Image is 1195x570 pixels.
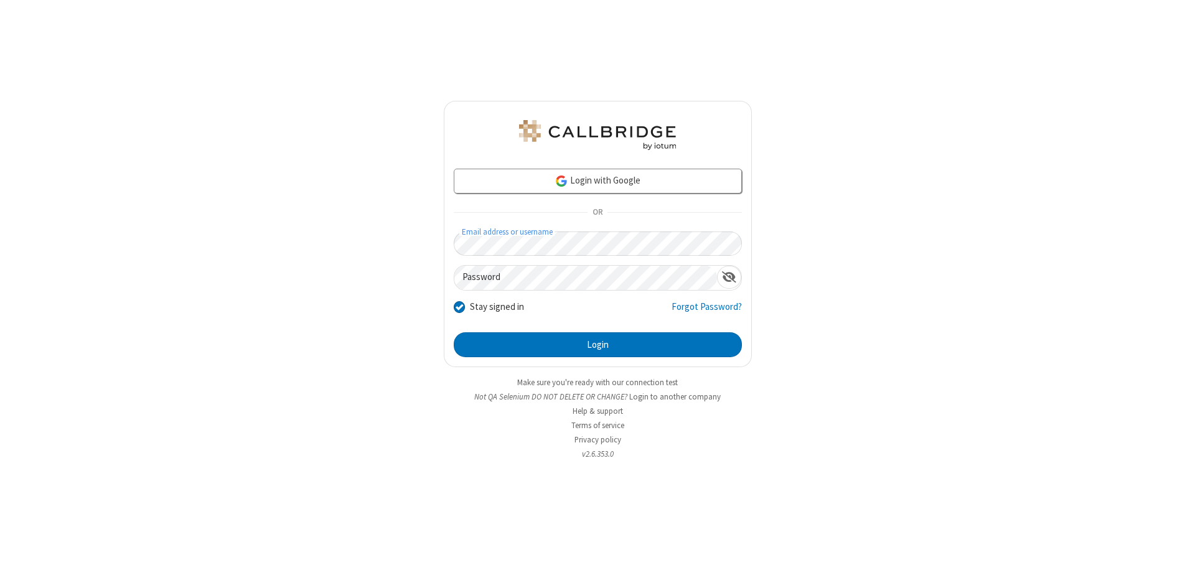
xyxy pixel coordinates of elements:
input: Password [454,266,717,290]
a: Terms of service [571,420,624,431]
a: Privacy policy [574,434,621,445]
label: Stay signed in [470,300,524,314]
span: OR [588,204,607,222]
a: Login with Google [454,169,742,194]
img: QA Selenium DO NOT DELETE OR CHANGE [517,120,678,150]
button: Login [454,332,742,357]
div: Show password [717,266,741,289]
li: Not QA Selenium DO NOT DELETE OR CHANGE? [444,391,752,403]
a: Help & support [573,406,623,416]
img: google-icon.png [555,174,568,188]
input: Email address or username [454,231,742,256]
li: v2.6.353.0 [444,448,752,460]
a: Make sure you're ready with our connection test [517,377,678,388]
a: Forgot Password? [672,300,742,324]
button: Login to another company [629,391,721,403]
